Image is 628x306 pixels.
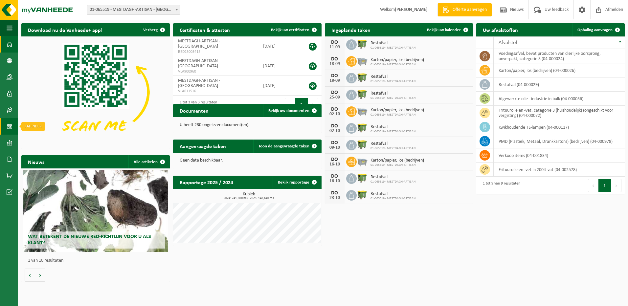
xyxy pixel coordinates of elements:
p: Geen data beschikbaar. [180,158,315,163]
a: Bekijk uw kalender [422,23,472,36]
p: 1 van 10 resultaten [28,258,167,263]
div: 1 tot 3 van 3 resultaten [176,97,217,112]
img: WB-1100-HPE-GN-51 [357,89,368,100]
div: 16-10 [328,179,341,184]
h2: Rapportage 2025 / 2024 [173,176,240,188]
span: Restafval [370,175,415,180]
a: Wat betekent de nieuwe RED-richtlijn voor u als klant? [23,170,168,252]
span: Karton/papier, los (bedrijven) [370,57,424,63]
img: WB-2500-GAL-GY-01 [357,55,368,66]
span: VLA900960 [178,69,253,74]
h3: Kubiek [176,192,322,200]
td: verkoop items (04-001834) [494,148,625,163]
button: 1 [295,98,308,111]
a: Ophaling aanvragen [572,23,624,36]
div: 02-10 [328,112,341,117]
span: Ophaling aanvragen [577,28,613,32]
div: DO [328,123,341,129]
td: afgewerkte olie - industrie in bulk (04-000056) [494,92,625,106]
button: Previous [285,98,295,111]
img: WB-2500-GAL-GY-01 [357,105,368,117]
div: DO [328,73,341,78]
span: Verberg [143,28,158,32]
div: 18-09 [328,78,341,83]
div: DO [328,174,341,179]
span: Restafval [370,191,415,197]
h2: Uw afvalstoffen [476,23,525,36]
td: restafval (04-000029) [494,77,625,92]
td: voedingsafval, bevat producten van dierlijke oorsprong, onverpakt, categorie 3 (04-000024) [494,49,625,63]
h2: Ingeplande taken [325,23,377,36]
img: WB-1100-HPE-GN-51 [357,122,368,133]
a: Bekijk uw certificaten [266,23,321,36]
span: 01-065519 - MESTDAGH-ARTISAN [370,130,415,134]
div: DO [328,190,341,196]
td: [DATE] [258,56,298,76]
span: 01-065519 - MESTDAGH-ARTISAN [370,146,415,150]
img: WB-1100-HPE-GN-51 [357,72,368,83]
img: Download de VHEPlus App [21,36,170,148]
div: 16-10 [328,162,341,167]
strong: [PERSON_NAME] [395,7,428,12]
span: 01-065519 - MESTDAGH-ARTISAN [370,180,415,184]
img: WB-1100-HPE-GN-51 [357,189,368,200]
span: Wat betekent de nieuwe RED-richtlijn voor u als klant? [28,234,151,246]
h2: Download nu de Vanheede+ app! [21,23,109,36]
span: 01-065519 - MESTDAGH-ARTISAN [370,163,424,167]
a: Alle artikelen [128,155,169,168]
h2: Documenten [173,104,215,117]
button: Next [611,179,621,192]
div: 23-10 [328,196,341,200]
div: DO [328,90,341,95]
button: Verberg [138,23,169,36]
div: 25-09 [328,95,341,100]
span: MESTDAGH-ARTISAN - [GEOGRAPHIC_DATA] [178,78,220,88]
td: frituurolie en -vet, categorie 3 (huishoudelijk) (ongeschikt voor vergisting) (04-000072) [494,106,625,120]
span: 01-065519 - MESTDAGH-ARTISAN [370,113,424,117]
img: WB-1100-HPE-GN-51 [357,38,368,50]
p: U heeft 230 ongelezen document(en). [180,123,315,127]
span: Afvalstof [499,40,517,45]
span: 01-065519 - MESTDAGH-ARTISAN [370,46,415,50]
a: Bekijk uw documenten [263,104,321,117]
div: 02-10 [328,129,341,133]
div: DO [328,157,341,162]
div: 1 tot 9 van 9 resultaten [480,178,520,193]
button: Volgende [35,269,45,282]
span: Offerte aanvragen [451,7,488,13]
span: Bekijk uw documenten [268,109,309,113]
img: WB-1100-HPE-GN-51 [357,139,368,150]
div: DO [328,140,341,145]
span: 01-065519 - MESTDAGH-ARTISAN [370,96,415,100]
span: 01-065519 - MESTDAGH-ARTISAN [370,197,415,201]
div: DO [328,107,341,112]
div: 09-10 [328,145,341,150]
span: 01-065519 - MESTDAGH-ARTISAN - VEURNE [87,5,180,15]
span: 01-065519 - MESTDAGH-ARTISAN [370,79,415,83]
a: Offerte aanvragen [437,3,492,16]
td: PMD (Plastiek, Metaal, Drankkartons) (bedrijven) (04-000978) [494,134,625,148]
div: DO [328,56,341,62]
span: Bekijk uw certificaten [271,28,309,32]
span: 2024: 241,800 m3 - 2025: 148,640 m3 [176,197,322,200]
span: RED25003415 [178,49,253,55]
td: karton/papier, los (bedrijven) (04-000026) [494,63,625,77]
span: MESTDAGH-ARTISAN - [GEOGRAPHIC_DATA] [178,39,220,49]
h2: Aangevraagde taken [173,140,233,152]
button: 1 [598,179,611,192]
span: MESTDAGH-ARTISAN - [GEOGRAPHIC_DATA] [178,58,220,69]
a: Toon de aangevraagde taken [253,140,321,153]
button: Previous [588,179,598,192]
span: Restafval [370,141,415,146]
td: kwikhoudende TL-lampen (04-000117) [494,120,625,134]
span: Toon de aangevraagde taken [258,144,309,148]
img: WB-2500-GAL-GY-01 [357,156,368,167]
div: DO [328,40,341,45]
span: Restafval [370,124,415,130]
button: Vorige [25,269,35,282]
span: Restafval [370,74,415,79]
button: Next [308,98,318,111]
h2: Certificaten & attesten [173,23,236,36]
div: 18-09 [328,62,341,66]
div: 11-09 [328,45,341,50]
